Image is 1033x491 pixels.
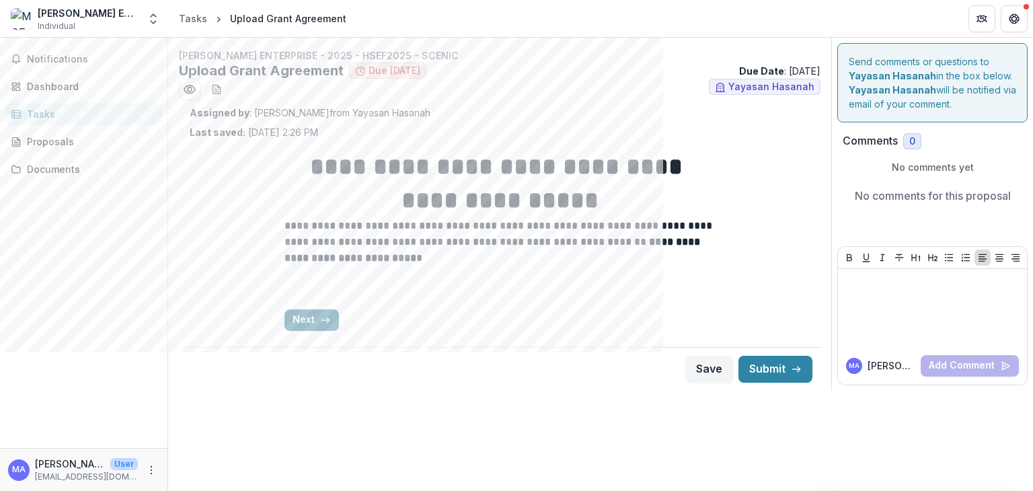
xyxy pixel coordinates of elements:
button: Align Left [974,250,991,266]
button: Next [284,309,339,331]
button: Italicize [874,250,890,266]
img: MOFAZ ENTERPRISE [11,8,32,30]
span: Individual [38,20,75,32]
div: Dashboard [27,79,151,93]
span: Due [DATE] [369,65,420,77]
button: Add Comment [921,355,1019,377]
button: Ordered List [958,250,974,266]
h2: Upload Grant Agreement [179,63,344,79]
button: Save [685,356,733,383]
p: : [PERSON_NAME] from Yayasan Hasanah [190,106,810,120]
div: Send comments or questions to in the box below. will be notified via email of your comment. [837,43,1028,122]
button: Align Center [991,250,1007,266]
button: Preview ddc62e95-751b-4bd6-8463-42bf1ed8df2d.pdf [179,79,200,100]
button: More [143,462,159,478]
a: Dashboard [5,75,162,98]
button: Submit [738,356,812,383]
a: Proposals [5,130,162,153]
a: Tasks [5,103,162,125]
button: Bold [841,250,857,266]
div: Mohd Fazwan bin Ali [12,465,26,474]
button: Heading 2 [925,250,941,266]
div: Proposals [27,135,151,149]
button: Open entity switcher [144,5,163,32]
strong: Last saved: [190,126,245,138]
p: No comments for this proposal [855,188,1011,204]
span: 0 [909,136,915,147]
div: [PERSON_NAME] ENTERPRISE [38,6,139,20]
button: Get Help [1001,5,1028,32]
p: : [DATE] [739,64,820,78]
a: Tasks [174,9,213,28]
span: Yayasan Hasanah [728,81,814,93]
button: download-word-button [206,79,227,100]
p: User [110,458,138,470]
span: Notifications [27,54,157,65]
p: [EMAIL_ADDRESS][DOMAIN_NAME] [35,471,138,483]
strong: Yayasan Hasanah [849,70,936,81]
button: Strike [891,250,907,266]
button: Bullet List [941,250,957,266]
strong: Assigned by [190,107,250,118]
div: Mohd Fazwan bin Ali [849,363,859,369]
a: Documents [5,158,162,180]
p: [DATE] 2:26 PM [190,125,318,139]
strong: Due Date [739,65,784,77]
p: [PERSON_NAME] [35,457,105,471]
div: Tasks [179,11,207,26]
p: [PERSON_NAME] ENTERPRISE - 2025 - HSEF2025 - SCENIC [179,48,820,63]
p: [PERSON_NAME] [868,358,915,373]
div: Tasks [27,107,151,121]
button: Notifications [5,48,162,70]
div: Documents [27,162,151,176]
h2: Comments [843,135,898,147]
p: No comments yet [843,160,1022,174]
strong: Yayasan Hasanah [849,84,936,96]
div: Upload Grant Agreement [230,11,346,26]
nav: breadcrumb [174,9,352,28]
button: Underline [858,250,874,266]
button: Partners [968,5,995,32]
button: Align Right [1007,250,1024,266]
button: Heading 1 [908,250,924,266]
